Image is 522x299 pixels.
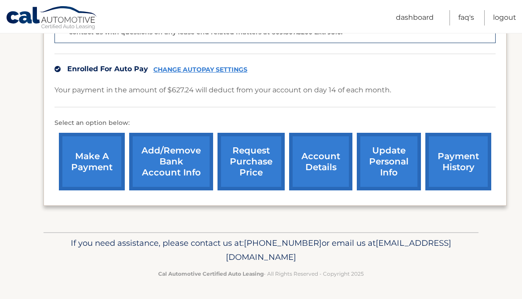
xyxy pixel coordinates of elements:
a: update personal info [357,133,421,190]
strong: Cal Automotive Certified Auto Leasing [158,270,264,277]
span: Enrolled For Auto Pay [67,65,148,73]
p: The end of your lease is approaching soon. A member of our lease end team will be in touch soon t... [69,7,490,36]
a: CHANGE AUTOPAY SETTINGS [153,66,247,73]
a: Cal Automotive [6,6,98,31]
img: check.svg [54,66,61,72]
p: - All Rights Reserved - Copyright 2025 [49,269,473,278]
a: Logout [493,10,516,26]
a: request purchase price [217,133,285,190]
a: Add/Remove bank account info [129,133,213,190]
p: Your payment in the amount of $627.24 will deduct from your account on day 14 of each month. [54,84,391,96]
span: [EMAIL_ADDRESS][DOMAIN_NAME] [226,238,451,262]
a: account details [289,133,352,190]
a: payment history [425,133,491,190]
a: Dashboard [396,10,434,26]
span: [PHONE_NUMBER] [244,238,322,248]
a: make a payment [59,133,125,190]
p: Select an option below: [54,118,496,128]
a: FAQ's [458,10,474,26]
p: If you need assistance, please contact us at: or email us at [49,236,473,264]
